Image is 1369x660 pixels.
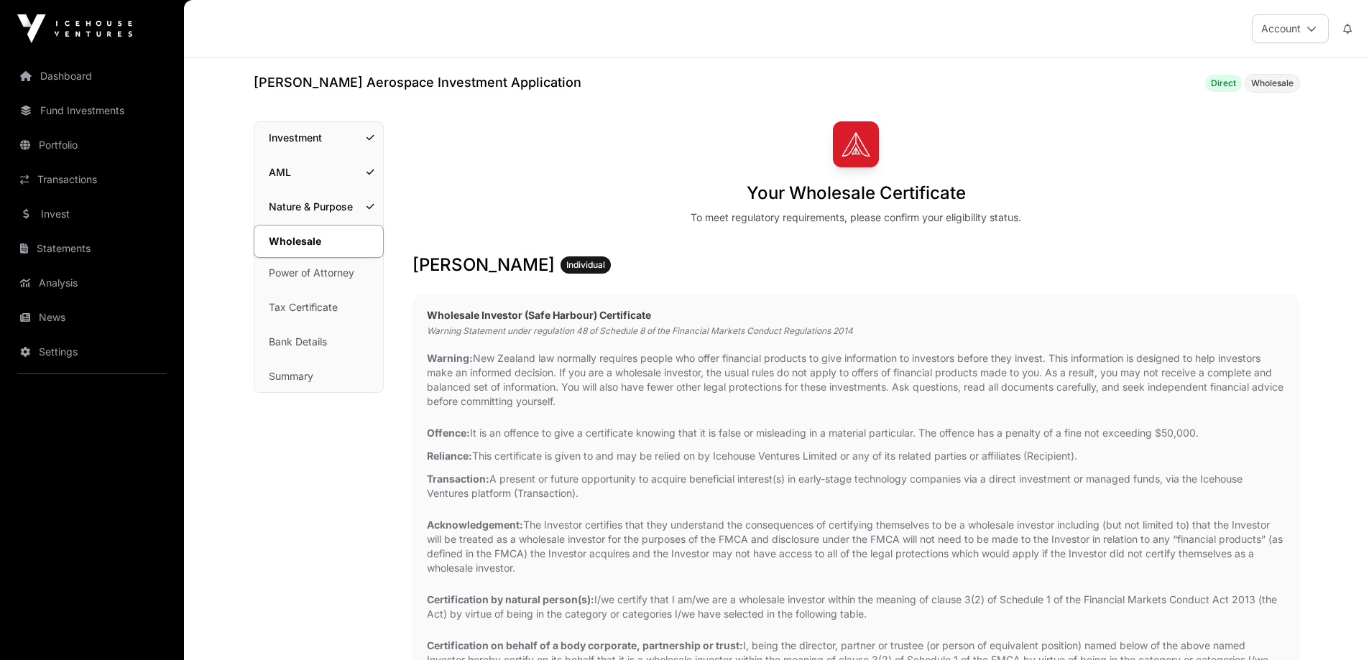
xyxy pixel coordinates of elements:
[427,427,470,439] strong: Offence:
[412,254,1300,276] h3: [PERSON_NAME]
[17,14,132,43] img: Icehouse Ventures Logo
[254,157,383,188] a: AML
[427,449,1286,463] p: This certificate is given to and may be relied on by Icehouse Ventures Limited or any of its rela...
[11,336,172,368] a: Settings
[427,352,473,364] strong: Warning:
[11,302,172,333] a: News
[1251,78,1294,89] span: Wholesale
[254,225,384,258] a: Wholesale
[427,308,1286,322] h2: Wholesale Investor (Safe Harbour) Certificate
[427,325,1286,337] p: Warning Statement under regulation 48 of Schedule 8 of the Financial Markets Conduct Regulations ...
[691,210,1021,225] div: To meet regulatory requirements, please confirm your eligibility status.
[427,592,1286,621] p: I/we certify that I am/we are a wholesale investor within the meaning of clause 3(2) of Schedule ...
[427,518,1286,575] p: The Investor certifies that they understand the consequences of certifying themselves to be a who...
[11,95,172,126] a: Fund Investments
[1297,591,1369,660] iframe: Chat Widget
[11,198,172,230] a: Invest
[833,121,879,167] img: Dawn Aerospace
[427,426,1286,440] p: It is an offence to give a certificate knowing that it is false or misleading in a material parti...
[427,472,1286,501] p: A present or future opportunity to acquire beneficial interest(s) in early-stage technology compa...
[1211,78,1236,89] span: Direct
[427,519,523,531] strong: Acknowledgement:
[254,257,383,289] a: Power of Attorney
[254,122,383,154] a: Investment
[427,473,489,485] strong: Transaction:
[254,191,383,223] a: Nature & Purpose
[747,182,966,205] h1: Your Wholesale Certificate
[11,164,172,195] a: Transactions
[11,60,172,92] a: Dashboard
[254,292,383,323] a: Tax Certificate
[254,73,581,93] h1: [PERSON_NAME] Aerospace Investment Application
[427,450,472,462] strong: Reliance:
[1252,14,1329,43] button: Account
[254,361,383,392] a: Summary
[427,593,594,605] strong: Certification by natural person(s):
[427,639,743,651] strong: Certification on behalf of a body corporate, partnership or trust:
[254,326,383,358] a: Bank Details
[11,267,172,299] a: Analysis
[11,129,172,161] a: Portfolio
[566,259,605,271] span: Individual
[11,233,172,264] a: Statements
[427,351,1286,409] p: New Zealand law normally requires people who offer financial products to give information to inve...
